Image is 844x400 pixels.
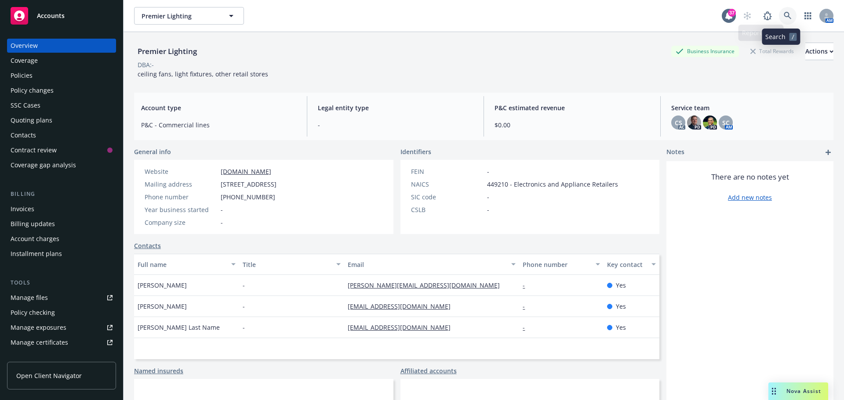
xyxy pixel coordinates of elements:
a: Contacts [134,241,161,250]
div: Policies [11,68,33,83]
div: Phone number [145,192,217,202]
button: Email [344,254,519,275]
a: Policy changes [7,83,116,97]
a: Coverage gap analysis [7,158,116,172]
a: [DOMAIN_NAME] [221,167,271,176]
span: [STREET_ADDRESS] [221,180,276,189]
a: SSC Cases [7,98,116,112]
a: Search [779,7,797,25]
a: Accounts [7,4,116,28]
span: Notes [666,147,684,158]
div: Overview [11,39,38,53]
span: Legal entity type [318,103,473,112]
img: photo [687,115,701,130]
a: Overview [7,39,116,53]
div: Account charges [11,232,59,246]
div: Manage exposures [11,321,66,335]
a: Installment plans [7,247,116,261]
div: CSLB [411,205,484,214]
div: Phone number [523,260,590,269]
div: Manage claims [11,350,55,364]
div: Website [145,167,217,176]
a: Manage exposures [7,321,116,335]
div: Installment plans [11,247,62,261]
div: SSC Cases [11,98,40,112]
span: Service team [671,103,826,112]
div: Title [243,260,331,269]
div: Mailing address [145,180,217,189]
a: Affiliated accounts [400,366,457,375]
div: Policy checking [11,306,55,320]
a: [PERSON_NAME][EMAIL_ADDRESS][DOMAIN_NAME] [348,281,507,289]
span: 449210 - Electronics and Appliance Retailers [487,180,618,189]
a: Account charges [7,232,116,246]
a: - [523,323,532,332]
div: Invoices [11,202,34,216]
div: Quoting plans [11,113,52,127]
div: Contacts [11,128,36,142]
img: photo [703,115,717,130]
div: Year business started [145,205,217,214]
button: Premier Lighting [134,7,244,25]
div: Tools [7,278,116,287]
div: Total Rewards [746,46,798,57]
span: - [221,218,223,227]
div: 37 [728,9,736,17]
div: Company size [145,218,217,227]
button: Actions [805,43,833,60]
a: Contacts [7,128,116,142]
span: [PERSON_NAME] Last Name [138,323,220,332]
a: [EMAIL_ADDRESS][DOMAIN_NAME] [348,323,458,332]
div: NAICS [411,180,484,189]
div: Key contact [607,260,646,269]
span: Premier Lighting [142,11,218,21]
a: Manage certificates [7,335,116,350]
a: - [523,302,532,310]
span: - [487,192,489,202]
span: P&C - Commercial lines [141,120,296,130]
span: - [487,167,489,176]
a: [EMAIL_ADDRESS][DOMAIN_NAME] [348,302,458,310]
span: $0.00 [495,120,650,130]
div: FEIN [411,167,484,176]
a: Manage claims [7,350,116,364]
span: CS [675,118,682,127]
span: Open Client Navigator [16,371,82,380]
a: Policies [7,68,116,83]
div: Email [348,260,506,269]
a: add [823,147,833,158]
span: - [243,281,245,290]
a: Contract review [7,143,116,157]
div: Manage certificates [11,335,68,350]
span: There are no notes yet [711,172,789,182]
a: Quoting plans [7,113,116,127]
span: - [243,302,245,311]
span: - [243,323,245,332]
button: Key contact [604,254,659,275]
span: Nova Assist [786,387,821,395]
div: Policy changes [11,83,54,97]
button: Title [239,254,344,275]
div: SIC code [411,192,484,202]
div: Billing [7,190,116,198]
span: SC [722,118,730,127]
a: Policy checking [7,306,116,320]
button: Full name [134,254,239,275]
span: - [487,205,489,214]
a: Coverage [7,54,116,68]
button: Nova Assist [768,382,828,400]
span: ceiling fans, light fixtures, other retail stores [138,70,268,78]
a: Named insureds [134,366,183,375]
span: Accounts [37,12,65,19]
span: Yes [616,302,626,311]
span: Yes [616,323,626,332]
div: Manage files [11,291,48,305]
a: Manage files [7,291,116,305]
span: Account type [141,103,296,112]
span: - [318,120,473,130]
span: [PHONE_NUMBER] [221,192,275,202]
a: Invoices [7,202,116,216]
span: [PERSON_NAME] [138,281,187,290]
a: Switch app [799,7,817,25]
